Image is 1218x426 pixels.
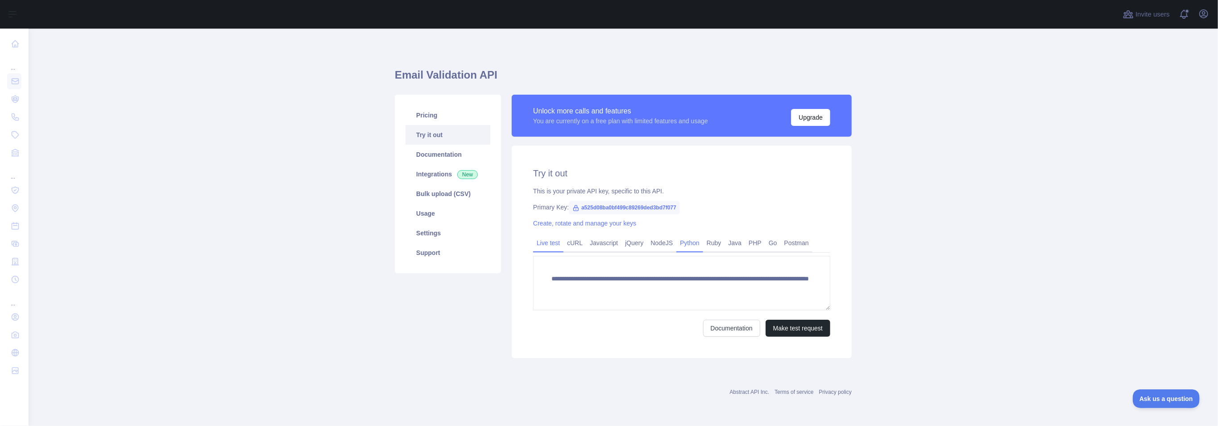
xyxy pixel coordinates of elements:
div: This is your private API key, specific to this API. [533,187,830,196]
button: Upgrade [791,109,830,126]
span: a525d08ba0bf499c89269ded3bd7f077 [569,201,680,214]
a: cURL [563,236,586,250]
div: ... [7,54,21,71]
a: Try it out [406,125,490,145]
a: Documentation [703,320,760,337]
a: Integrations New [406,164,490,184]
div: You are currently on a free plan with limited features and usage [533,117,708,125]
a: Javascript [586,236,621,250]
h2: Try it out [533,167,830,180]
div: Primary Key: [533,203,830,212]
a: Terms of service [775,389,813,395]
h1: Email Validation API [395,68,852,89]
a: Java [725,236,746,250]
div: Unlock more calls and features [533,106,708,117]
a: Pricing [406,105,490,125]
a: Documentation [406,145,490,164]
span: New [457,170,478,179]
a: Ruby [703,236,725,250]
a: Support [406,243,490,263]
div: ... [7,289,21,307]
a: Bulk upload (CSV) [406,184,490,204]
a: Python [676,236,703,250]
button: Invite users [1121,7,1172,21]
a: Settings [406,223,490,243]
a: jQuery [621,236,647,250]
iframe: Toggle Customer Support [1133,389,1200,408]
a: Privacy policy [819,389,852,395]
a: Create, rotate and manage your keys [533,220,636,227]
a: PHP [745,236,765,250]
a: Go [765,236,781,250]
a: Usage [406,204,490,223]
a: Live test [533,236,563,250]
span: Invite users [1135,9,1170,20]
a: NodeJS [647,236,676,250]
a: Abstract API Inc. [730,389,770,395]
button: Make test request [766,320,830,337]
a: Postman [781,236,812,250]
div: ... [7,163,21,180]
